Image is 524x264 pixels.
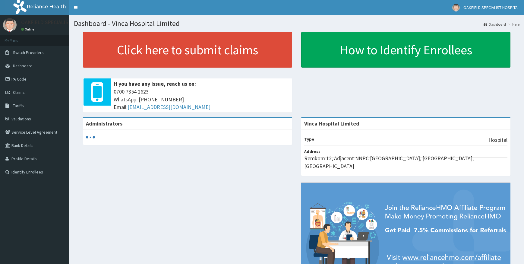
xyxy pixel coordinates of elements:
span: Tariffs [13,103,24,108]
span: Dashboard [13,63,33,68]
b: If you have any issue, reach us on: [114,80,196,87]
img: User Image [3,18,17,32]
li: Here [507,22,519,27]
p: OAKFIELD SPECIALIST HOSPITAL [21,20,96,25]
a: Dashboard [484,22,506,27]
a: [EMAIL_ADDRESS][DOMAIN_NAME] [128,103,210,110]
p: Remkom 12, Adjacent NNPC [GEOGRAPHIC_DATA], [GEOGRAPHIC_DATA], [GEOGRAPHIC_DATA] [304,154,507,170]
img: User Image [452,4,460,11]
span: Claims [13,90,25,95]
strong: Vinca Hospital Limited [304,120,359,127]
span: Switch Providers [13,50,44,55]
b: Address [304,149,320,154]
b: Administrators [86,120,122,127]
a: Click here to submit claims [83,32,292,68]
span: 0700 7354 2623 WhatsApp: [PHONE_NUMBER] Email: [114,88,289,111]
span: OAKFIELD SPECIALIST HOSPITAL [463,5,519,10]
a: How to Identify Enrollees [301,32,510,68]
a: Online [21,27,36,31]
h1: Dashboard - Vinca Hospital Limited [74,20,519,27]
b: Type [304,136,314,142]
p: Hospital [488,136,507,144]
svg: audio-loading [86,133,95,142]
